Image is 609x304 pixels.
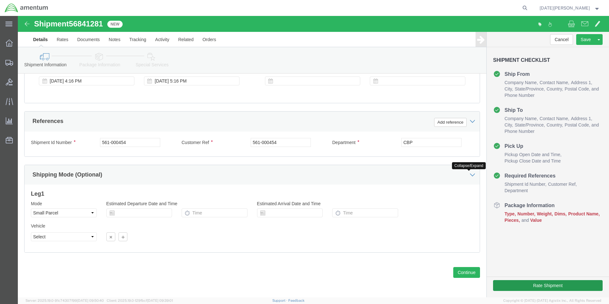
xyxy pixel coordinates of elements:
span: Client: 2025.19.0-129fbcf [107,299,173,302]
img: logo [4,3,48,13]
a: Support [272,299,288,302]
span: Server: 2025.19.0-91c74307f99 [25,299,104,302]
button: [DATE][PERSON_NAME] [539,4,600,12]
iframe: FS Legacy Container [18,16,609,297]
span: [DATE] 09:50:40 [77,299,104,302]
a: Feedback [288,299,304,302]
span: Copyright © [DATE]-[DATE] Agistix Inc., All Rights Reserved [503,298,601,303]
span: [DATE] 09:39:01 [147,299,173,302]
span: Noel Arrieta [540,4,590,11]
